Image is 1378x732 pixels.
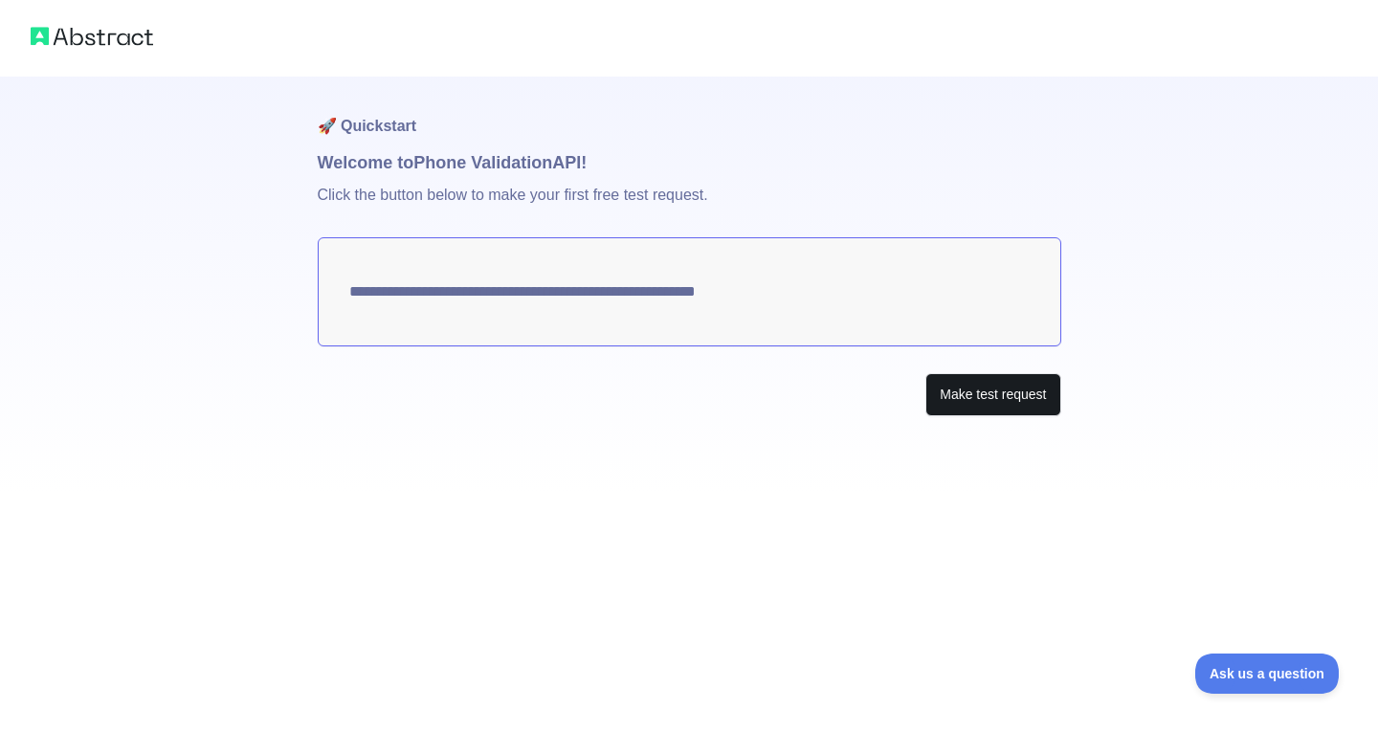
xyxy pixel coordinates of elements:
[1195,654,1340,694] iframe: Toggle Customer Support
[318,176,1061,237] p: Click the button below to make your first free test request.
[318,77,1061,149] h1: 🚀 Quickstart
[318,149,1061,176] h1: Welcome to Phone Validation API!
[31,23,153,50] img: Abstract logo
[925,373,1060,416] button: Make test request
